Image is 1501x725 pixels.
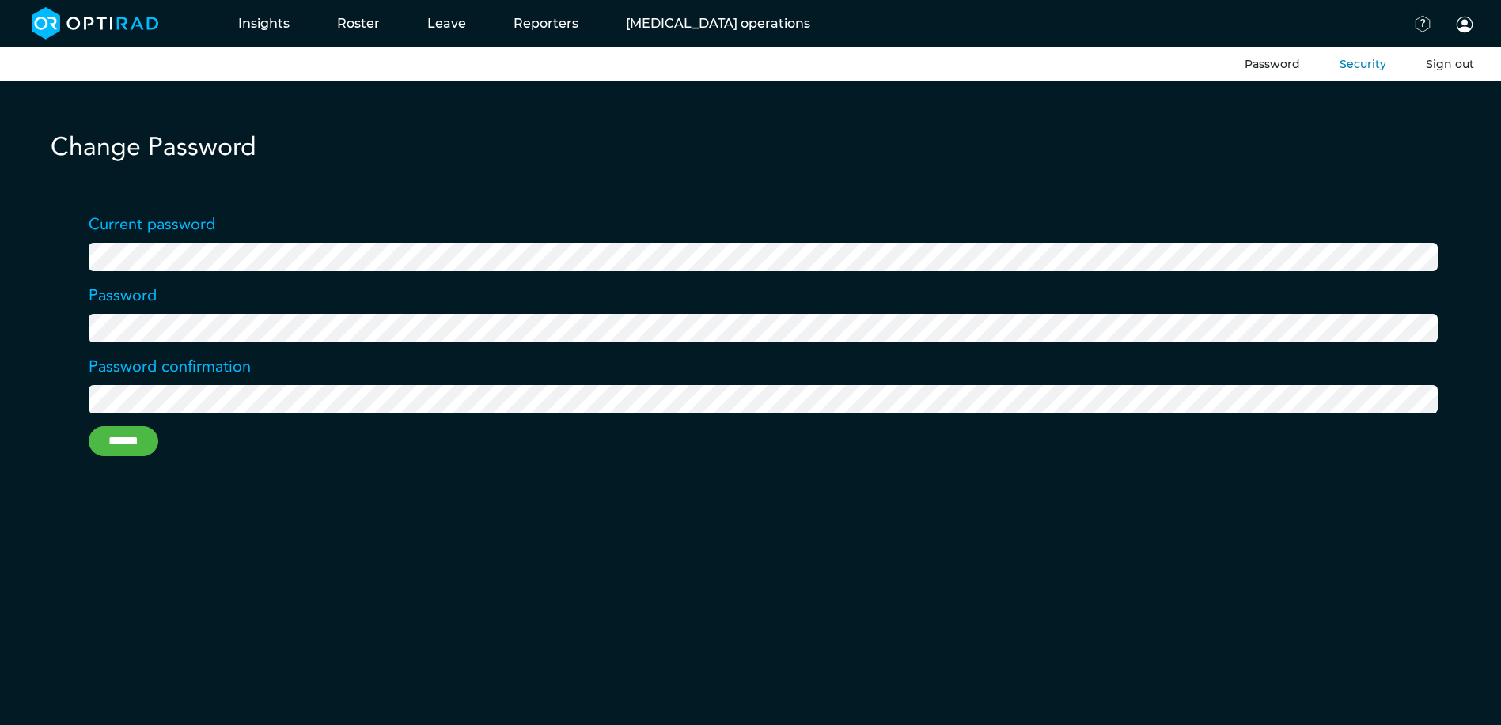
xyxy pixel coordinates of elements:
a: Security [1340,57,1386,71]
img: brand-opti-rad-logos-blue-and-white-d2f68631ba2948856bd03f2d395fb146ddc8fb01b4b6e9315ea85fa773367... [32,7,159,40]
button: Sign out [1426,56,1474,73]
h1: Change Password [51,132,1476,162]
label: Password confirmation [89,355,251,379]
label: Password [89,284,157,308]
label: Current password [89,213,215,236]
a: Password [1245,57,1300,71]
